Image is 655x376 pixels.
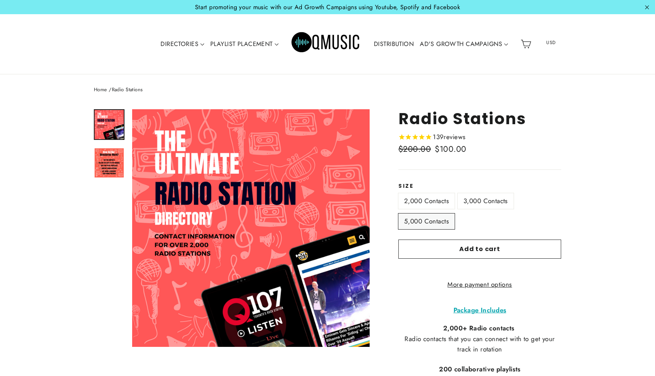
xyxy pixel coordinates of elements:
[398,109,561,128] h1: Radio Stations
[444,132,465,141] span: reviews
[433,132,465,141] span: 139 reviews
[398,279,561,290] a: More payment options
[417,35,511,53] a: AD'S GROWTH CAMPAIGNS
[398,132,465,143] span: Rated 4.8 out of 5 stars 139 reviews
[371,35,417,53] a: DISTRIBUTION
[157,35,207,53] a: DIRECTORIES
[94,86,107,93] a: Home
[443,323,514,333] strong: 2,000+ Radio contacts
[207,35,282,53] a: PLAYLIST PLACEMENT
[435,143,466,155] span: $100.00
[398,323,561,355] div: Radio contacts that you can connect with to get your track in rotation
[454,305,506,315] strong: Package Includes
[94,86,561,94] nav: breadcrumbs
[398,143,431,155] span: $200.00
[135,22,518,67] div: Primary
[398,183,561,189] label: Size
[459,245,500,253] span: Add to cart
[291,27,360,61] img: Q Music Promotions
[109,86,111,93] span: /
[398,240,561,259] button: Add to cart
[398,213,455,229] label: 5,000 Contacts
[537,37,566,48] span: USD
[439,365,520,374] strong: 200 collaborative playlists
[398,193,455,209] label: 2,000 Contacts
[95,110,124,139] img: Radio Stations
[95,148,124,177] img: Radio Stations
[458,193,514,209] label: 3,000 Contacts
